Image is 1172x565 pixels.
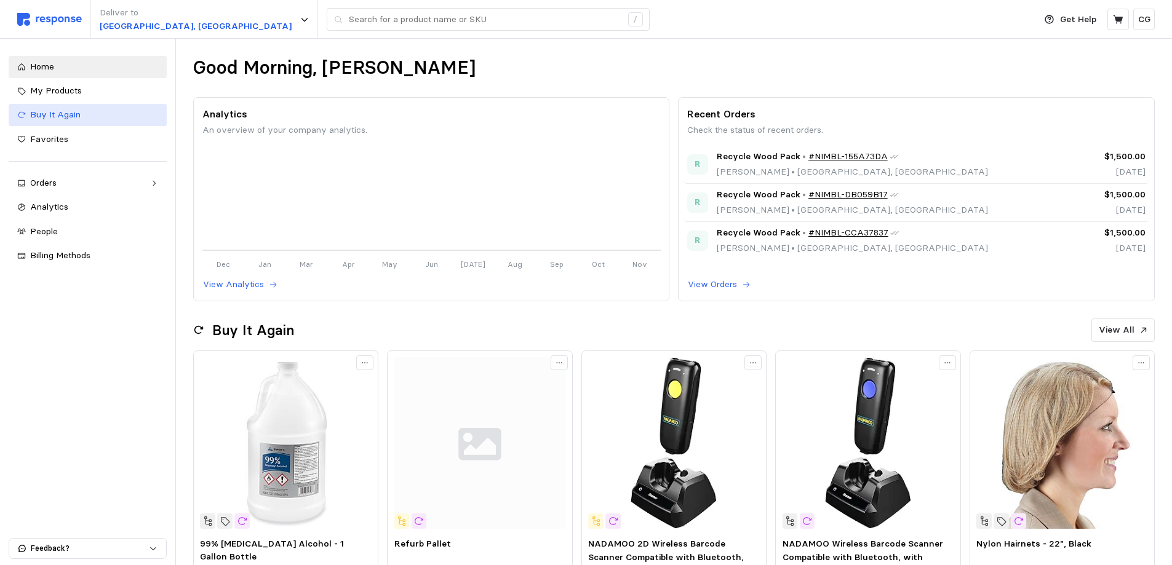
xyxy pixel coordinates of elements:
img: svg%3e [394,357,565,528]
a: #NIMBL-DB059B17 [808,188,888,202]
a: Favorites [9,128,167,151]
a: Analytics [9,196,167,218]
div: Orders [30,176,145,190]
span: • [789,204,797,215]
span: Recycle Wood Pack [717,226,800,240]
span: Nylon Hairnets - 22", Black [976,538,1091,549]
p: [DATE] [1037,242,1146,255]
span: Recycle Wood Pack [687,231,708,251]
p: • [802,188,806,202]
span: Recycle Wood Pack [717,188,800,202]
img: svg%3e [17,13,82,26]
h2: Buy It Again [212,321,294,340]
p: CG [1138,13,1150,26]
tspan: Jun [425,259,438,269]
tspan: Nov [632,259,647,269]
img: 612M7PgNXNL.__AC_SX300_SY300_QL70_FMwebp_.jpg [588,357,759,528]
a: Billing Methods [9,245,167,267]
img: S-7025BL [976,357,1147,528]
tspan: Oct [592,259,605,269]
span: Buy It Again [30,109,81,120]
p: [DATE] [1037,203,1146,217]
span: Billing Methods [30,250,90,261]
p: [PERSON_NAME] [GEOGRAPHIC_DATA], [GEOGRAPHIC_DATA] [717,203,988,217]
p: [PERSON_NAME] [GEOGRAPHIC_DATA], [GEOGRAPHIC_DATA] [717,165,988,179]
tspan: Aug [508,259,522,269]
button: CG [1133,9,1155,30]
p: Get Help [1060,13,1096,26]
a: Buy It Again [9,104,167,126]
span: People [30,226,58,237]
span: Favorites [30,133,68,144]
span: Analytics [30,201,68,212]
p: View Orders [688,278,737,291]
p: Check the status of recent orders. [687,124,1146,137]
span: Recycle Wood Pack [687,192,708,213]
span: • [789,166,797,177]
span: 99% [MEDICAL_DATA] Alcohol - 1 Gallon Bottle [200,538,344,563]
p: $1,500.00 [1037,226,1146,240]
span: Recycle Wood Pack [687,154,708,175]
span: • [789,242,797,253]
input: Search for a product name or SKU [349,9,621,31]
span: Refurb Pallet [394,538,451,549]
button: View Orders [687,277,751,292]
tspan: May [382,259,397,269]
button: Get Help [1037,8,1104,31]
p: [PERSON_NAME] [GEOGRAPHIC_DATA], [GEOGRAPHIC_DATA] [717,242,988,255]
p: $1,500.00 [1037,150,1146,164]
p: • [802,226,806,240]
a: Home [9,56,167,78]
p: An overview of your company analytics. [202,124,661,137]
tspan: Jan [258,259,271,269]
button: View Analytics [202,277,278,292]
p: Feedback? [31,543,149,554]
tspan: Sep [549,259,563,269]
span: Home [30,61,54,72]
h1: Good Morning, [PERSON_NAME] [193,56,476,80]
span: Recycle Wood Pack [717,150,800,164]
p: Deliver to [100,6,292,20]
p: View Analytics [203,278,264,291]
a: #NIMBL-CCA37837 [808,226,888,240]
p: [DATE] [1037,165,1146,179]
tspan: [DATE] [461,259,485,269]
p: $1,500.00 [1037,188,1146,202]
tspan: Dec [217,259,230,269]
a: People [9,221,167,243]
p: Recent Orders [687,106,1146,122]
img: 61R8X2SrKIL.__AC_SX300_SY300_QL70_FMwebp_.jpg [783,357,954,528]
p: [GEOGRAPHIC_DATA], [GEOGRAPHIC_DATA] [100,20,292,33]
a: #NIMBL-155A73DA [808,150,888,164]
tspan: Mar [300,259,313,269]
img: S-17475_US [200,357,371,528]
a: My Products [9,80,167,102]
p: Analytics [202,106,661,122]
p: • [802,150,806,164]
button: View All [1091,318,1155,342]
div: / [628,12,643,27]
button: Feedback? [9,539,166,558]
a: Orders [9,172,167,194]
span: My Products [30,85,82,96]
tspan: Apr [341,259,354,269]
p: View All [1099,323,1134,337]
